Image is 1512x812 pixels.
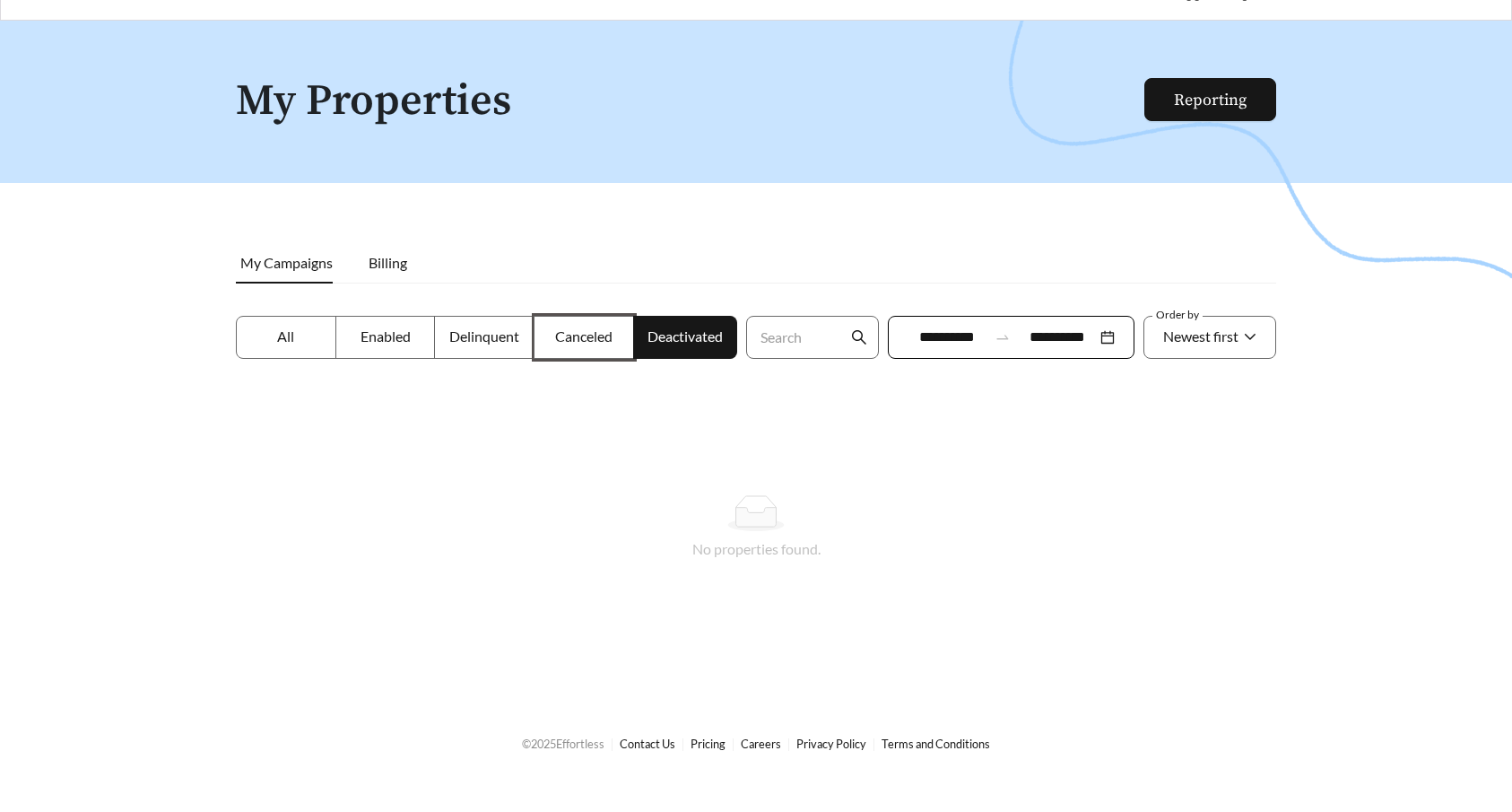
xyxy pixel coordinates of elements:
[1163,327,1238,345] span: Newest first
[851,329,867,345] span: search
[1174,90,1247,110] a: Reporting
[277,327,294,345] span: All
[647,327,723,345] span: Deactivated
[369,254,407,271] span: Billing
[240,254,333,271] span: My Campaigns
[995,329,1011,345] span: swap-right
[995,329,1011,345] span: to
[449,327,519,345] span: Delinquent
[555,327,613,345] span: Canceled
[257,538,1255,560] div: No properties found.
[361,327,411,345] span: Enabled
[236,78,1146,126] h1: My Properties
[1144,78,1276,121] button: Reporting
